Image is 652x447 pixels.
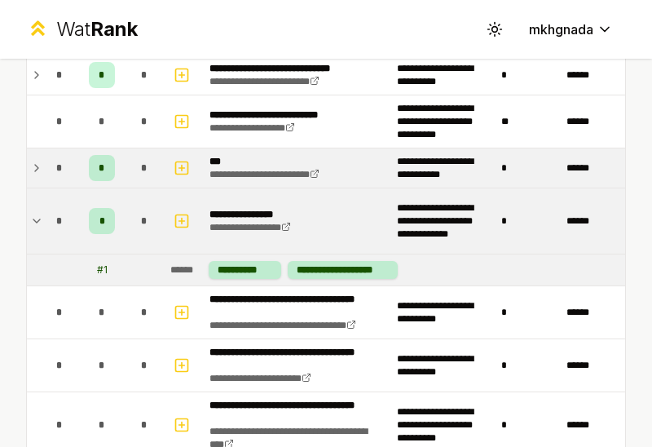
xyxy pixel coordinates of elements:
div: Wat [56,16,138,42]
span: Rank [90,17,138,41]
button: mkhgnada [516,15,626,44]
div: # 1 [97,263,108,277]
span: mkhgnada [529,20,593,39]
a: WatRank [26,16,138,42]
